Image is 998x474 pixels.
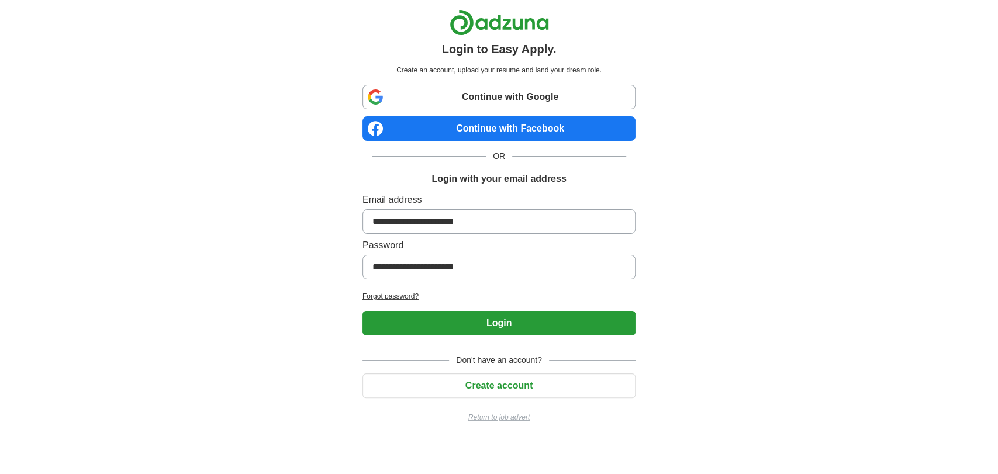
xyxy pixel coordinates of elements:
a: Continue with Google [362,85,636,109]
label: Email address [362,193,636,207]
button: Create account [362,373,636,398]
img: Adzuna logo [450,9,549,36]
a: Continue with Facebook [362,116,636,141]
h1: Login to Easy Apply. [442,40,557,58]
span: Don't have an account? [449,354,549,366]
a: Forgot password? [362,291,636,302]
a: Return to job advert [362,412,636,423]
h1: Login with your email address [431,172,566,186]
span: OR [486,150,512,162]
p: Create an account, upload your resume and land your dream role. [365,65,633,75]
button: Login [362,311,636,335]
a: Create account [362,380,636,390]
label: Password [362,238,636,252]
